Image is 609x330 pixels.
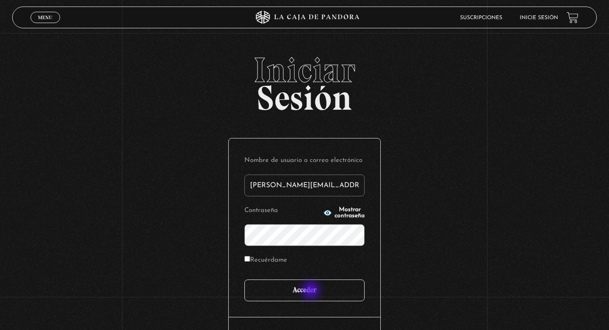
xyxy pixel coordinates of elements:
a: View your shopping cart [567,12,579,24]
a: Suscripciones [460,15,502,20]
h2: Sesión [12,53,597,108]
button: Mostrar contraseña [323,207,365,219]
input: Recuérdame [244,256,250,262]
span: Menu [38,15,52,20]
label: Recuérdame [244,254,287,267]
a: Inicie sesión [520,15,558,20]
span: Iniciar [12,53,597,88]
span: Cerrar [35,22,56,28]
input: Acceder [244,279,365,301]
label: Contraseña [244,204,321,218]
label: Nombre de usuario o correo electrónico [244,154,365,168]
span: Mostrar contraseña [335,207,365,219]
